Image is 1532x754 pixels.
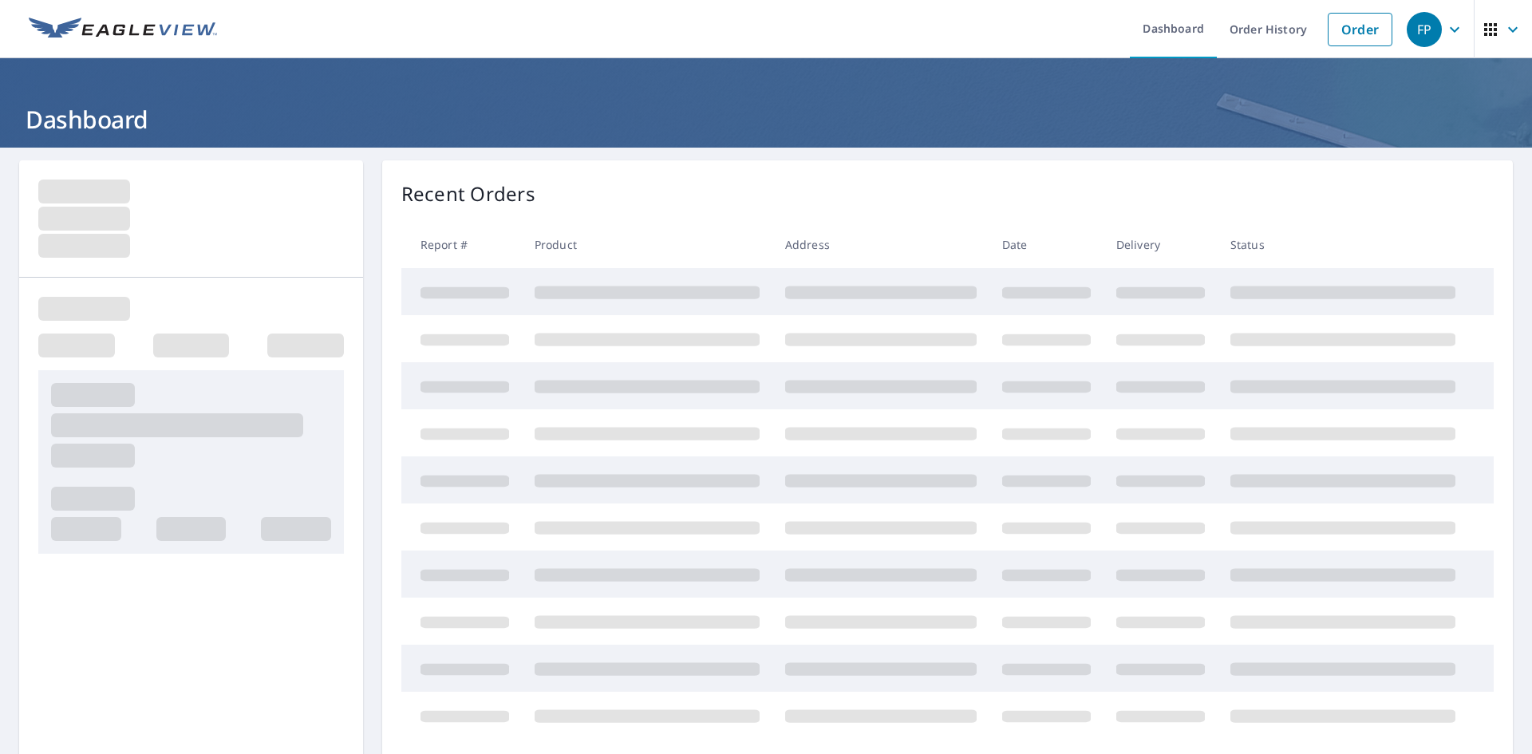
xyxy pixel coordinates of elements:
th: Date [989,221,1104,268]
th: Status [1218,221,1468,268]
th: Product [522,221,772,268]
div: FP [1407,12,1442,47]
th: Delivery [1104,221,1218,268]
img: EV Logo [29,18,217,41]
h1: Dashboard [19,103,1513,136]
th: Report # [401,221,522,268]
a: Order [1328,13,1392,46]
p: Recent Orders [401,180,535,208]
th: Address [772,221,989,268]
